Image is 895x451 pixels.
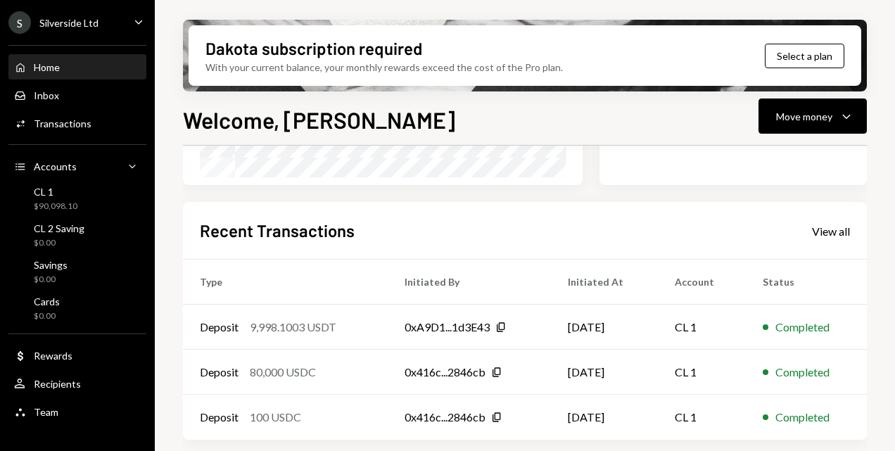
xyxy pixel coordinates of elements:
div: Deposit [200,319,239,336]
a: CL 2 Saving$0.00 [8,218,146,252]
td: CL 1 [658,305,746,350]
div: 0x416c...2846cb [405,364,485,381]
a: Accounts [8,153,146,179]
div: Inbox [34,89,59,101]
div: $0.00 [34,237,84,249]
td: [DATE] [551,305,659,350]
div: 0x416c...2846cb [405,409,485,426]
div: Savings [34,259,68,271]
div: Deposit [200,364,239,381]
a: Inbox [8,82,146,108]
div: Dakota subscription required [205,37,422,60]
td: CL 1 [658,395,746,440]
div: Rewards [34,350,72,362]
a: View all [812,223,850,239]
div: Team [34,406,58,418]
div: Deposit [200,409,239,426]
div: 100 USDC [250,409,301,426]
div: $0.00 [34,274,68,286]
div: Silverside Ltd [39,17,99,29]
button: Move money [758,99,867,134]
a: Cards$0.00 [8,291,146,325]
div: $90,098.10 [34,201,77,212]
div: S [8,11,31,34]
a: CL 1$90,098.10 [8,182,146,215]
div: Completed [775,409,830,426]
a: Rewards [8,343,146,368]
div: View all [812,224,850,239]
a: Savings$0.00 [8,255,146,288]
td: CL 1 [658,350,746,395]
div: $0.00 [34,310,60,322]
div: Transactions [34,117,91,129]
div: 80,000 USDC [250,364,316,381]
div: Move money [776,109,832,124]
div: Recipients [34,378,81,390]
th: Type [183,260,388,305]
h2: Recent Transactions [200,219,355,242]
div: Accounts [34,160,77,172]
a: Recipients [8,371,146,396]
button: Select a plan [765,44,844,68]
div: Completed [775,364,830,381]
h1: Welcome, [PERSON_NAME] [183,106,455,134]
td: [DATE] [551,395,659,440]
div: With your current balance, your monthly rewards exceed the cost of the Pro plan. [205,60,563,75]
a: Home [8,54,146,80]
th: Initiated At [551,260,659,305]
div: CL 1 [34,186,77,198]
div: Home [34,61,60,73]
th: Account [658,260,746,305]
div: Cards [34,296,60,307]
div: Completed [775,319,830,336]
div: CL 2 Saving [34,222,84,234]
td: [DATE] [551,350,659,395]
th: Initiated By [388,260,551,305]
th: Status [746,260,867,305]
div: 9,998.1003 USDT [250,319,336,336]
a: Team [8,399,146,424]
div: 0xA9D1...1d3E43 [405,319,490,336]
a: Transactions [8,110,146,136]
